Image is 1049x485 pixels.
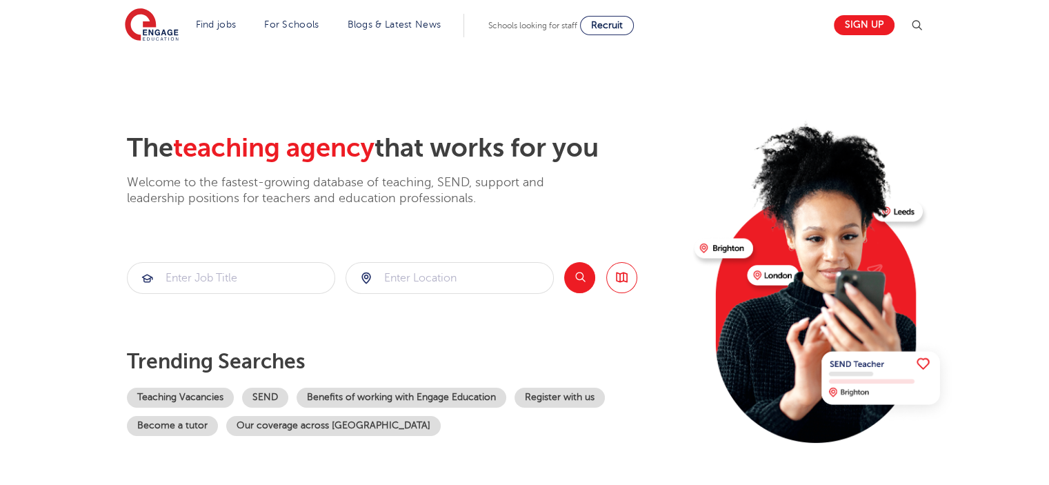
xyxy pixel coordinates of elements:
a: Find jobs [196,19,237,30]
button: Search [564,262,595,293]
a: Teaching Vacancies [127,388,234,408]
span: Schools looking for staff [488,21,577,30]
p: Welcome to the fastest-growing database of teaching, SEND, support and leadership positions for t... [127,175,582,207]
a: Become a tutor [127,416,218,436]
a: Recruit [580,16,634,35]
span: teaching agency [173,133,374,163]
h2: The that works for you [127,132,683,164]
a: Sign up [834,15,895,35]
div: Submit [346,262,554,294]
a: SEND [242,388,288,408]
p: Trending searches [127,349,683,374]
a: Register with us [514,388,605,408]
input: Submit [346,263,553,293]
a: Blogs & Latest News [348,19,441,30]
div: Submit [127,262,335,294]
a: For Schools [264,19,319,30]
span: Recruit [591,20,623,30]
img: Engage Education [125,8,179,43]
a: Benefits of working with Engage Education [297,388,506,408]
input: Submit [128,263,334,293]
a: Our coverage across [GEOGRAPHIC_DATA] [226,416,441,436]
